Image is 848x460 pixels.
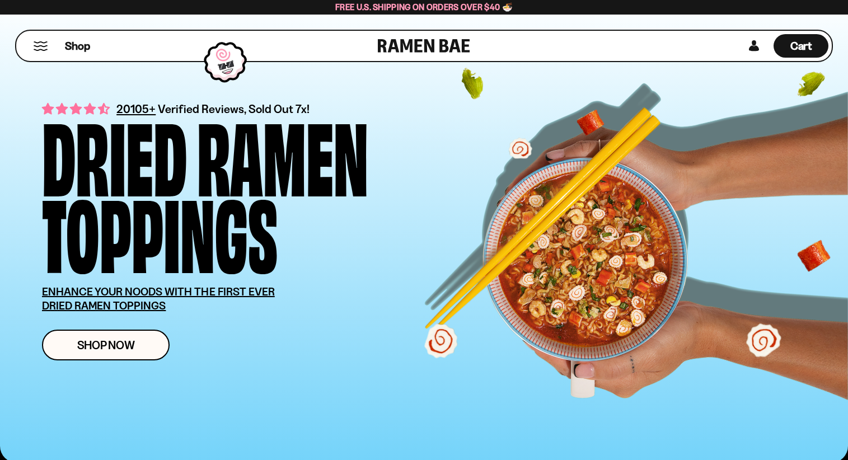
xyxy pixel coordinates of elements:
a: Cart [774,31,828,61]
span: Free U.S. Shipping on Orders over $40 🍜 [335,2,513,12]
div: Dried [42,115,187,191]
u: ENHANCE YOUR NOODS WITH THE FIRST EVER DRIED RAMEN TOPPINGS [42,285,275,312]
a: Shop [65,34,90,58]
div: Toppings [42,191,278,268]
span: Shop [65,39,90,54]
span: Cart [790,39,812,53]
div: Ramen [197,115,368,191]
span: Shop Now [77,339,135,351]
button: Mobile Menu Trigger [33,41,48,51]
a: Shop Now [42,330,170,360]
